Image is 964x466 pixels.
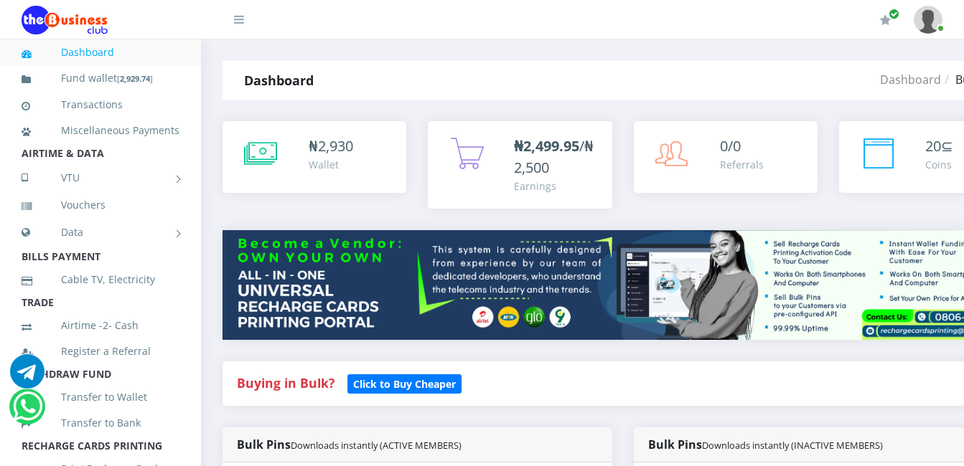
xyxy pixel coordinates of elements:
[291,439,462,452] small: Downloads instantly (ACTIVE MEMBERS)
[880,14,891,26] i: Renew/Upgrade Subscription
[22,309,179,342] a: Airtime -2- Cash
[22,263,179,296] a: Cable TV, Electricity
[22,160,179,196] a: VTU
[720,157,764,172] div: Referrals
[22,335,179,368] a: Register a Referral
[648,437,883,452] strong: Bulk Pins
[10,365,45,389] a: Chat for support
[925,135,953,157] div: ⊆
[22,62,179,95] a: Fund wallet[2,929.74]
[309,157,353,172] div: Wallet
[514,136,594,177] span: /₦2,500
[880,72,941,87] a: Dashboard
[514,136,579,156] b: ₦2,499.95
[347,374,462,391] a: Click to Buy Cheaper
[22,6,108,34] img: Logo
[237,374,334,391] strong: Buying in Bulk?
[914,6,942,34] img: User
[120,73,150,84] b: 2,929.74
[22,214,179,250] a: Data
[244,72,314,89] strong: Dashboard
[22,114,179,147] a: Miscellaneous Payments
[889,9,899,19] span: Renew/Upgrade Subscription
[720,136,741,156] span: 0/0
[925,157,953,172] div: Coins
[22,406,179,439] a: Transfer to Bank
[702,439,883,452] small: Downloads instantly (INACTIVE MEMBERS)
[22,381,179,414] a: Transfer to Wallet
[309,135,353,157] div: ₦
[117,73,153,84] small: [ ]
[22,189,179,222] a: Vouchers
[237,437,462,452] strong: Bulk Pins
[22,88,179,121] a: Transactions
[514,179,597,194] div: Earnings
[634,121,818,193] a: 0/0 Referrals
[318,136,353,156] span: 2,930
[428,121,612,209] a: ₦2,499.95/₦2,500 Earnings
[22,36,179,69] a: Dashboard
[353,377,456,391] b: Click to Buy Cheaper
[13,400,42,424] a: Chat for support
[223,121,406,193] a: ₦2,930 Wallet
[925,136,941,156] span: 20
